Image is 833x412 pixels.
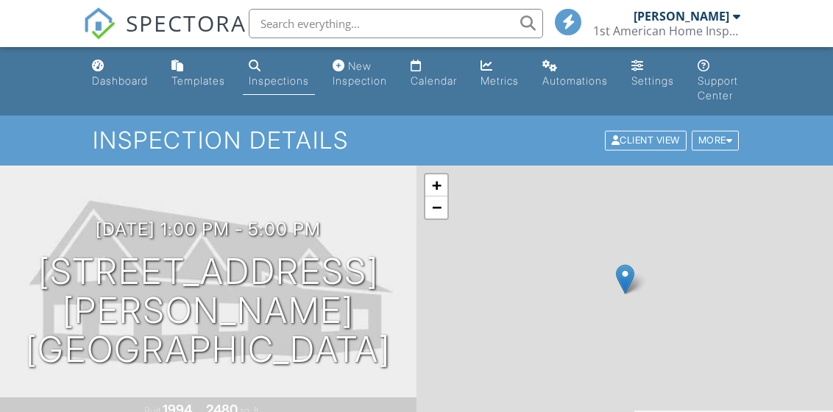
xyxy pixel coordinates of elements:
span: SPECTORA [126,7,247,38]
div: More [692,131,740,151]
div: Support Center [698,74,738,102]
div: Client View [605,131,687,151]
img: Marker [616,264,634,294]
a: Settings [625,53,680,95]
input: Search everything... [249,9,543,38]
a: Templates [166,53,231,95]
a: Client View [603,134,690,145]
div: 1st American Home Inspections, LLC [593,24,740,38]
div: Metrics [481,74,519,87]
a: Zoom out [425,196,447,219]
div: Inspections [249,74,309,87]
div: [PERSON_NAME] [634,9,729,24]
a: Dashboard [86,53,154,95]
a: Calendar [405,53,463,95]
a: Zoom in [425,174,447,196]
h1: [STREET_ADDRESS][PERSON_NAME] [GEOGRAPHIC_DATA] [24,252,393,369]
div: Settings [631,74,674,87]
div: Calendar [411,74,457,87]
a: Metrics [475,53,525,95]
a: Support Center [692,53,747,110]
div: Dashboard [92,74,148,87]
img: The Best Home Inspection Software - Spectora [83,7,116,40]
h1: Inspection Details [93,127,740,153]
div: Templates [171,74,225,87]
div: New Inspection [333,60,387,87]
a: Inspections [243,53,315,95]
span: − [432,198,442,216]
a: Automations (Basic) [536,53,614,95]
h3: [DATE] 1:00 pm - 5:00 pm [96,219,321,239]
span: + [432,176,442,194]
a: SPECTORA [83,20,247,51]
div: Automations [542,74,608,87]
a: New Inspection [327,53,393,95]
